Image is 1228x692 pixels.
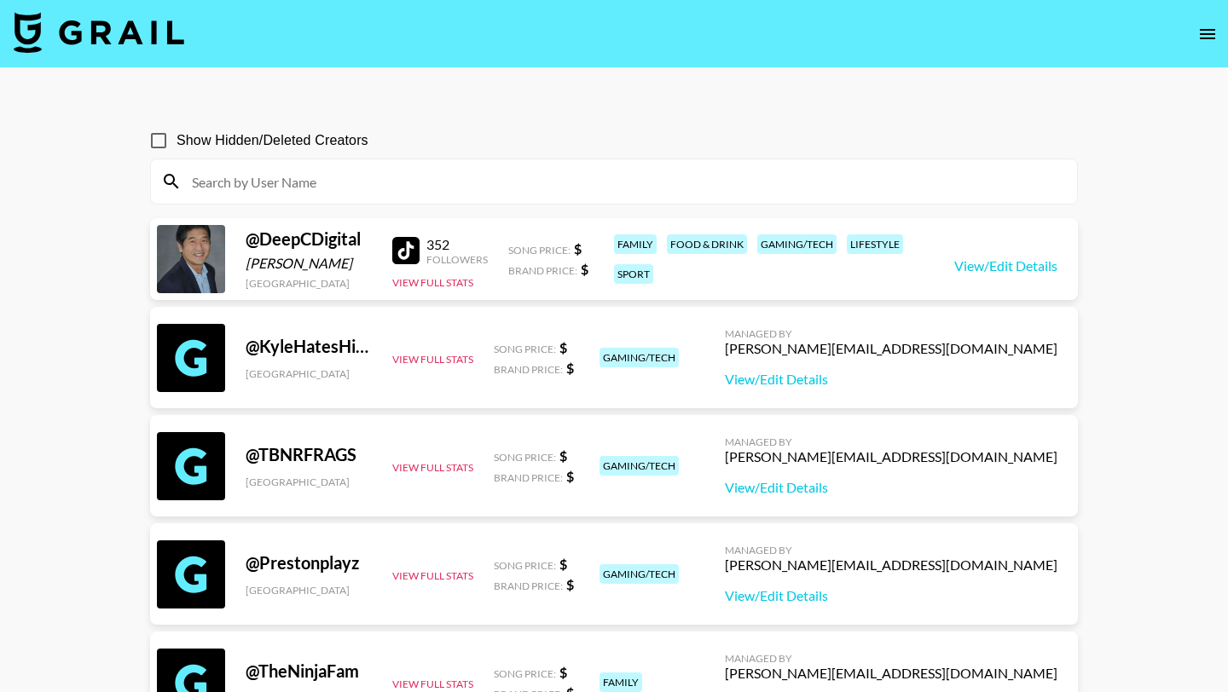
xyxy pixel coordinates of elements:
div: @ TheNinjaFam [246,660,372,682]
div: family [600,672,642,692]
div: sport [614,264,653,284]
div: food & drink [667,234,747,254]
span: Song Price: [494,667,556,680]
div: @ TBNRFRAGS [246,444,372,465]
button: View Full Stats [392,569,473,582]
div: Managed By [725,544,1057,556]
div: [PERSON_NAME][EMAIL_ADDRESS][DOMAIN_NAME] [725,448,1057,465]
div: @ DeepCDigital [246,228,372,250]
span: Song Price: [494,343,556,355]
strong: $ [559,339,567,355]
div: family [614,234,657,254]
span: Song Price: [494,451,556,464]
button: open drawer [1190,17,1225,51]
a: View/Edit Details [725,587,1057,604]
div: Managed By [725,435,1057,448]
div: [GEOGRAPHIC_DATA] [246,584,372,597]
div: Followers [426,253,488,266]
span: Brand Price: [508,264,577,277]
strong: $ [581,261,588,277]
a: View/Edit Details [725,371,1057,388]
img: Grail Talent [14,12,184,53]
strong: $ [566,360,574,376]
a: View/Edit Details [954,257,1057,274]
a: View/Edit Details [725,479,1057,496]
div: [PERSON_NAME] [246,255,372,272]
span: Brand Price: [494,580,563,592]
div: @ Prestonplayz [246,552,372,574]
div: [GEOGRAPHIC_DATA] [246,277,372,290]
div: gaming/tech [600,348,679,367]
input: Search by User Name [182,168,1067,195]
div: Managed By [725,327,1057,340]
strong: $ [559,556,567,572]
div: gaming/tech [757,234,837,254]
div: 352 [426,236,488,253]
span: Brand Price: [494,363,563,376]
div: @ KyleHatesHiking [246,336,372,357]
div: gaming/tech [600,456,679,476]
strong: $ [566,468,574,484]
button: View Full Stats [392,276,473,289]
div: lifestyle [847,234,903,254]
div: gaming/tech [600,564,679,584]
div: [PERSON_NAME][EMAIL_ADDRESS][DOMAIN_NAME] [725,665,1057,682]
button: View Full Stats [392,678,473,690]
strong: $ [559,664,567,680]
strong: $ [574,240,582,257]
div: [PERSON_NAME][EMAIL_ADDRESS][DOMAIN_NAME] [725,340,1057,357]
div: [PERSON_NAME][EMAIL_ADDRESS][DOMAIN_NAME] [725,556,1057,574]
div: [GEOGRAPHIC_DATA] [246,367,372,380]
button: View Full Stats [392,353,473,366]
span: Show Hidden/Deleted Creators [177,130,368,151]
strong: $ [566,576,574,592]
strong: $ [559,447,567,464]
span: Song Price: [494,559,556,572]
button: View Full Stats [392,461,473,474]
span: Song Price: [508,244,571,257]
div: [GEOGRAPHIC_DATA] [246,476,372,488]
span: Brand Price: [494,471,563,484]
div: Managed By [725,652,1057,665]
